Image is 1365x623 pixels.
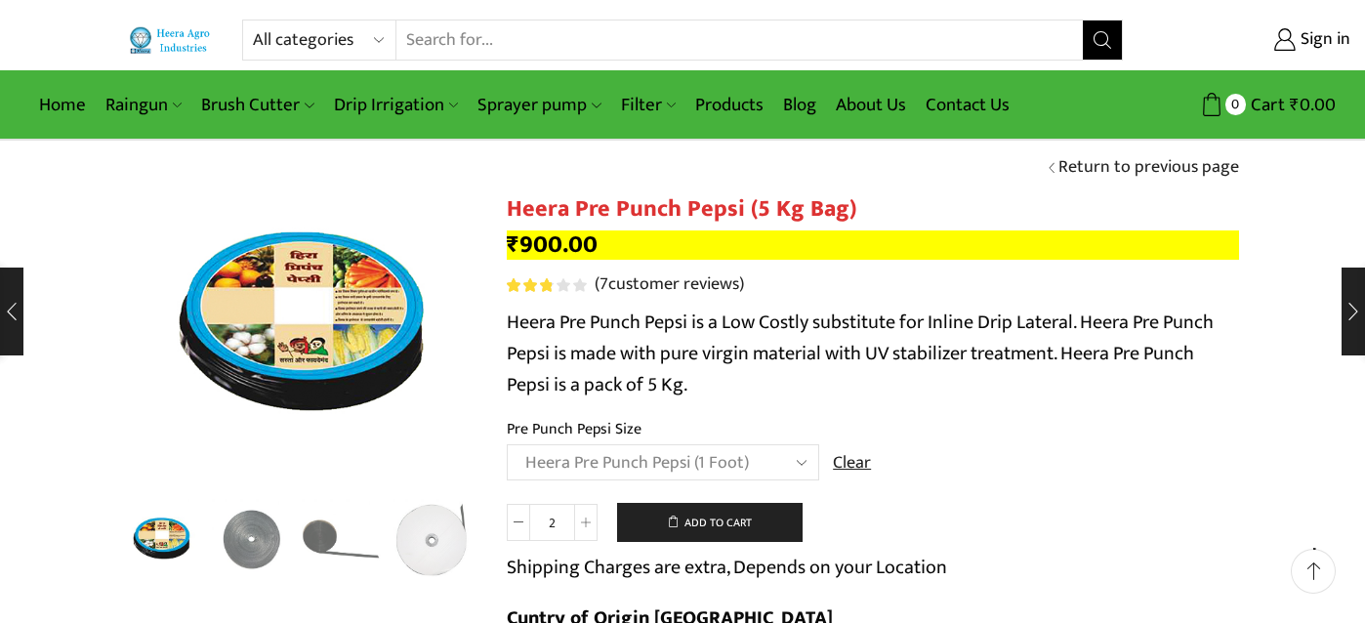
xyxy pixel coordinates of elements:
a: 5 [393,499,474,580]
a: Clear options [833,451,871,477]
li: 4 / 5 [393,499,474,577]
div: Rated 2.86 out of 5 [507,278,586,292]
a: About Us [826,82,916,128]
span: 7 [507,278,590,292]
p: Shipping Charges are extra, Depends on your Location [507,552,947,583]
a: Products [685,82,773,128]
h1: Heera Pre Punch Pepsi (5 Kg Bag) [507,195,1239,224]
span: ₹ [1290,90,1300,120]
a: 4 [302,499,383,580]
span: Cart [1246,92,1285,118]
a: Contact Us [916,82,1019,128]
li: 3 / 5 [302,499,383,577]
a: Brush Cutter [191,82,323,128]
a: Home [29,82,96,128]
a: Raingun [96,82,191,128]
img: Heera Pre Punch Pepsi [121,496,202,577]
a: Drip Irrigation [324,82,468,128]
div: 1 / 5 [126,138,477,489]
input: Search for... [396,21,1083,60]
input: Product quantity [530,504,574,541]
a: (7customer reviews) [595,272,744,298]
a: 0 Cart ₹0.00 [1142,87,1336,123]
a: Return to previous page [1058,155,1239,181]
p: Heera Pre Punch Pepsi is a Low Costly substitute for Inline Drip Lateral. Heera Pre Punch Pepsi i... [507,307,1239,400]
a: Sprayer pump [468,82,610,128]
span: ₹ [507,225,519,265]
a: Filter [611,82,685,128]
bdi: 900.00 [507,225,598,265]
span: Rated out of 5 based on customer ratings [507,278,552,292]
label: Pre Punch Pepsi Size [507,418,641,440]
span: 0 [1225,94,1246,114]
a: Sign in [1152,22,1350,58]
button: Search button [1083,21,1122,60]
li: 1 / 5 [121,499,202,577]
a: Blog [773,82,826,128]
li: 2 / 5 [212,499,293,577]
a: Ok1 [212,499,293,580]
span: 7 [600,270,608,299]
bdi: 0.00 [1290,90,1336,120]
span: Sign in [1296,27,1350,53]
button: Add to cart [617,503,803,542]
